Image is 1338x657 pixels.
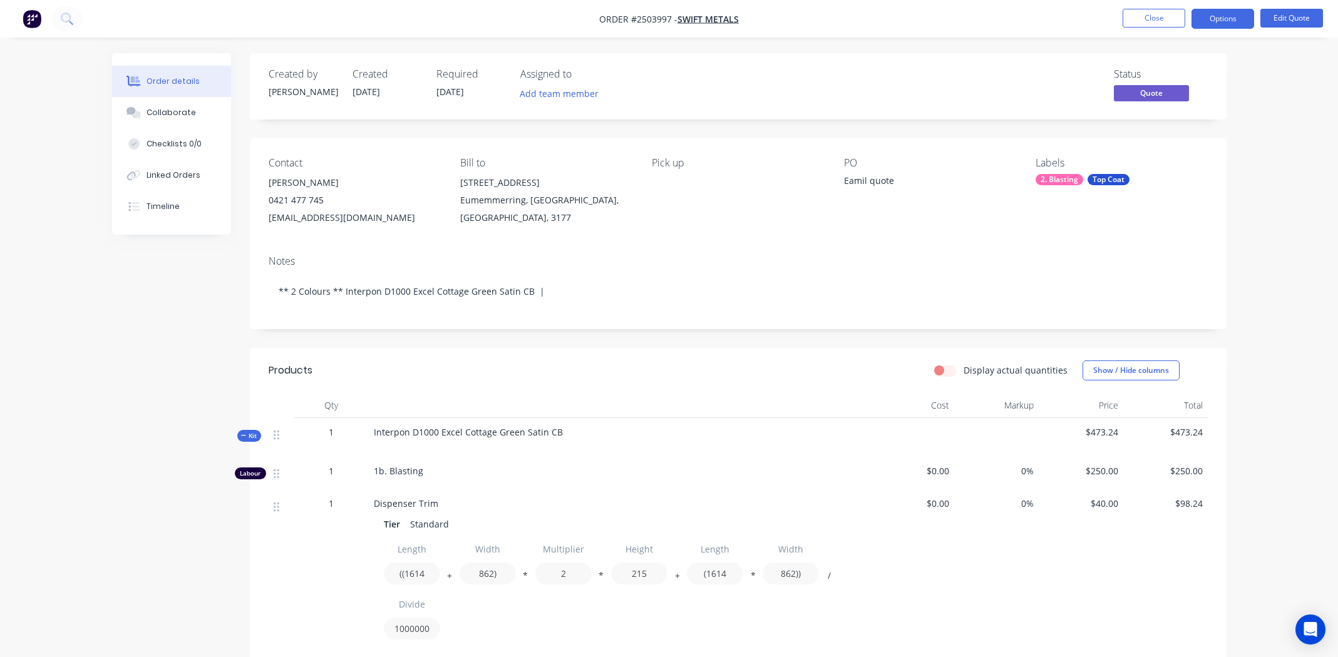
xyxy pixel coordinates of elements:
[329,497,334,510] span: 1
[112,128,231,160] button: Checklists 0/0
[1260,9,1323,28] button: Edit Quote
[1036,174,1083,185] div: 2. Blasting
[954,393,1039,418] div: Markup
[269,174,440,227] div: [PERSON_NAME]0421 477 745[EMAIL_ADDRESS][DOMAIN_NAME]
[147,138,202,150] div: Checklists 0/0
[374,465,423,477] span: 1b. Blasting
[1044,497,1118,510] span: $40.00
[1295,614,1325,644] div: Open Intercom Messenger
[112,191,231,222] button: Timeline
[1083,360,1180,380] button: Show / Hide columns
[384,618,440,639] input: Value
[599,13,677,25] span: Order #2503997 -
[147,201,180,212] div: Timeline
[147,170,200,181] div: Linked Orders
[269,191,440,209] div: 0421 477 745
[1128,497,1203,510] span: $98.24
[959,464,1034,477] span: 0%
[844,174,1001,191] div: Eamil quote
[374,426,563,438] span: Interpon D1000 Excel Cottage Green Satin CB
[611,563,667,584] input: Value
[652,157,823,169] div: Pick up
[875,464,949,477] span: $0.00
[1044,464,1118,477] span: $250.00
[329,464,334,477] span: 1
[1039,393,1123,418] div: Price
[964,364,1068,377] label: Display actual quantities
[269,85,337,98] div: [PERSON_NAME]
[1114,68,1208,80] div: Status
[535,563,592,584] input: Value
[353,86,380,98] span: [DATE]
[687,538,743,560] input: Label
[269,272,1208,310] div: ** 2 Colours ** Interpon D1000 Excel Cottage Green Satin CB |
[1128,425,1203,439] span: $473.24
[671,573,684,583] button: +
[520,85,605,102] button: Add team member
[23,9,41,28] img: Factory
[384,515,405,533] div: Tier
[384,563,440,584] input: Value
[959,497,1034,510] span: 0%
[269,68,337,80] div: Created by
[823,573,835,583] button: /
[763,563,819,584] input: Value
[294,393,369,418] div: Qty
[384,538,440,560] input: Label
[1036,157,1207,169] div: Labels
[269,255,1208,267] div: Notes
[875,497,949,510] span: $0.00
[436,68,505,80] div: Required
[460,174,632,227] div: [STREET_ADDRESS]Eumemmerring, [GEOGRAPHIC_DATA], [GEOGRAPHIC_DATA], 3177
[235,467,266,479] div: Labour
[1088,174,1130,185] div: Top Coat
[269,157,440,169] div: Contact
[460,538,516,560] input: Label
[535,538,592,560] input: Label
[384,593,440,615] input: Label
[1044,425,1118,439] span: $473.24
[460,157,632,169] div: Bill to
[353,68,421,80] div: Created
[147,107,196,118] div: Collaborate
[844,157,1016,169] div: PO
[611,538,667,560] input: Label
[241,431,257,441] span: Kit
[460,563,516,584] input: Value
[1191,9,1254,29] button: Options
[405,515,454,533] div: Standard
[269,209,440,227] div: [EMAIL_ADDRESS][DOMAIN_NAME]
[329,425,334,439] span: 1
[112,97,231,128] button: Collaborate
[1128,464,1203,477] span: $250.00
[460,191,632,227] div: Eumemmerring, [GEOGRAPHIC_DATA], [GEOGRAPHIC_DATA], 3177
[436,86,464,98] span: [DATE]
[870,393,954,418] div: Cost
[237,430,261,442] div: Kit
[269,174,440,191] div: [PERSON_NAME]
[1114,85,1189,101] span: Quote
[460,174,632,191] div: [STREET_ADDRESS]
[112,160,231,191] button: Linked Orders
[443,573,456,583] button: +
[1123,9,1185,28] button: Close
[520,68,646,80] div: Assigned to
[1123,393,1208,418] div: Total
[687,563,743,584] input: Value
[112,66,231,97] button: Order details
[1114,85,1189,104] button: Quote
[763,538,819,560] input: Label
[269,363,312,378] div: Products
[513,85,605,102] button: Add team member
[374,497,438,509] span: Dispenser Trim
[677,13,739,25] a: Swift Metals
[147,76,200,87] div: Order details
